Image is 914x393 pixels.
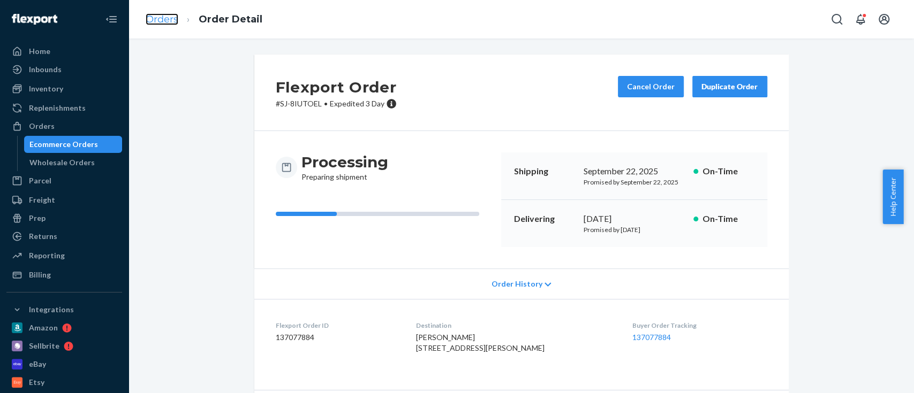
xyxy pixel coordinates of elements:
a: Orders [146,13,178,25]
a: 137077884 [632,333,671,342]
div: Inventory [29,83,63,94]
p: Promised by [DATE] [584,225,685,234]
div: Etsy [29,377,44,388]
div: Prep [29,213,46,224]
span: Order History [491,279,542,289]
p: Delivering [514,213,575,225]
div: Integrations [29,304,74,315]
a: Returns [6,228,122,245]
button: Integrations [6,301,122,318]
div: Home [29,46,50,57]
div: Replenishments [29,103,86,113]
a: Home [6,43,122,60]
a: Reporting [6,247,122,264]
a: Wholesale Orders [24,154,123,171]
button: Open account menu [873,9,895,30]
button: Open notifications [850,9,871,30]
a: Freight [6,191,122,209]
a: Replenishments [6,99,122,117]
dt: Flexport Order ID [276,321,399,330]
a: Ecommerce Orders [24,136,123,153]
div: Billing [29,269,51,280]
div: eBay [29,359,46,369]
button: Duplicate Order [692,76,767,97]
div: [DATE] [584,213,685,225]
span: [PERSON_NAME] [STREET_ADDRESS][PERSON_NAME] [416,333,545,352]
a: eBay [6,356,122,373]
ol: breadcrumbs [137,4,271,35]
p: Shipping [514,165,575,178]
h2: Flexport Order [276,76,397,98]
span: • [324,99,328,108]
div: Returns [29,231,57,242]
dt: Destination [416,321,615,330]
div: Amazon [29,322,58,333]
button: Help Center [882,169,903,224]
div: Wholesale Orders [29,157,95,168]
div: Parcel [29,175,51,186]
dd: 137077884 [276,332,399,343]
div: Freight [29,195,55,205]
h3: Processing [301,152,388,172]
a: Inbounds [6,61,122,78]
a: Orders [6,118,122,135]
div: Preparing shipment [301,152,388,182]
a: Order Detail [199,13,262,25]
button: Cancel Order [618,76,684,97]
div: Sellbrite [29,341,59,351]
span: Expedited 3 Day [330,99,384,108]
div: Orders [29,121,55,132]
a: Billing [6,266,122,283]
a: Inventory [6,80,122,97]
div: Reporting [29,250,65,261]
dt: Buyer Order Tracking [632,321,767,330]
button: Open Search Box [826,9,848,30]
button: Close Navigation [101,9,122,30]
a: Prep [6,210,122,227]
a: Etsy [6,374,122,391]
a: Sellbrite [6,337,122,355]
div: Ecommerce Orders [29,139,98,150]
p: # SJ-8IUTOEL [276,98,397,109]
a: Amazon [6,319,122,336]
p: Promised by September 22, 2025 [584,178,685,187]
div: Duplicate Order [701,81,758,92]
div: September 22, 2025 [584,165,685,178]
p: On-Time [703,165,754,178]
img: Flexport logo [12,14,57,25]
a: Parcel [6,172,122,189]
p: On-Time [703,213,754,225]
div: Inbounds [29,64,62,75]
